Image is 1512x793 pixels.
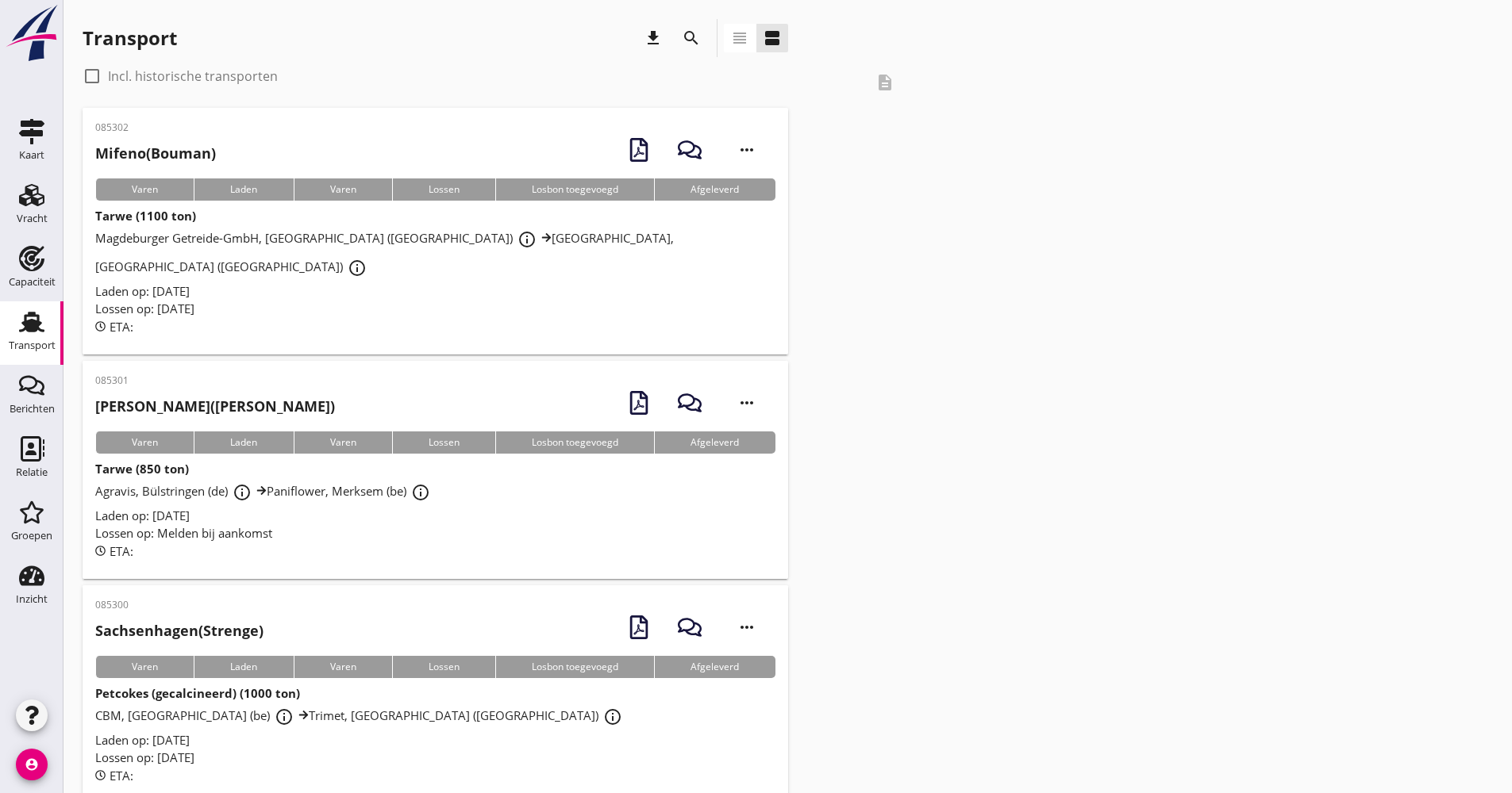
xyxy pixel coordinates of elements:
i: download [644,29,663,48]
span: Magdeburger Getreide-GmbH, [GEOGRAPHIC_DATA] ([GEOGRAPHIC_DATA]) [GEOGRAPHIC_DATA], [GEOGRAPHIC_D... [95,230,674,274]
div: Varen [95,656,194,678]
label: Incl. historische transporten [108,68,278,84]
span: ETA: [110,543,133,559]
i: more_horiz [725,381,769,425]
div: Varen [294,431,392,454]
span: Laden op: [DATE] [95,732,190,748]
i: search [682,29,701,48]
i: info_outline [348,259,367,278]
div: Lossen [392,431,495,454]
i: info_outline [603,707,622,726]
i: info_outline [233,483,252,502]
div: Transport [83,25,177,51]
strong: Tarwe (1100 ton) [95,208,196,224]
div: Laden [194,431,293,454]
i: info_outline [517,230,537,249]
div: Varen [95,431,194,454]
p: 085300 [95,598,264,612]
div: Lossen [392,178,495,201]
i: view_headline [730,29,749,48]
span: ETA: [110,768,133,783]
span: Lossen op: Melden bij aankomst [95,525,272,541]
div: Relatie [16,467,48,477]
div: Kaart [19,150,44,160]
strong: Petcokes (gecalcineerd) (1000 ton) [95,685,300,701]
p: 085301 [95,374,335,388]
a: 085301[PERSON_NAME]([PERSON_NAME])VarenLadenVarenLossenLosbon toegevoegdAfgeleverdTarwe (850 ton)... [83,361,788,579]
strong: Sachsenhagen [95,621,198,640]
div: Transport [9,340,56,351]
p: 085302 [95,121,216,135]
a: 085302Mifeno(Bouman)VarenLadenVarenLossenLosbon toegevoegdAfgeleverdTarwe (1100 ton)Magdeburger G... [83,108,788,354]
span: ETA: [110,319,133,335]
div: Lossen [392,656,495,678]
i: info_outline [411,483,430,502]
i: view_agenda [763,29,782,48]
strong: [PERSON_NAME] [95,396,210,416]
span: Lossen op: [DATE] [95,301,194,316]
div: Losbon toegevoegd [495,178,654,201]
span: CBM, [GEOGRAPHIC_DATA] (be) Trimet, [GEOGRAPHIC_DATA] ([GEOGRAPHIC_DATA]) [95,707,627,723]
div: Varen [294,178,392,201]
span: Laden op: [DATE] [95,508,190,523]
i: more_horiz [725,128,769,172]
div: Varen [294,656,392,678]
div: Afgeleverd [654,431,775,454]
div: Groepen [11,531,52,541]
div: Afgeleverd [654,178,775,201]
div: Losbon toegevoegd [495,656,654,678]
div: Capaciteit [9,277,56,287]
div: Losbon toegevoegd [495,431,654,454]
div: Inzicht [16,594,48,604]
h2: (Bouman) [95,143,216,164]
div: Afgeleverd [654,656,775,678]
div: Vracht [17,213,48,224]
div: Laden [194,178,293,201]
h2: (Strenge) [95,620,264,642]
span: Lossen op: [DATE] [95,749,194,765]
i: more_horiz [725,605,769,649]
div: Varen [95,178,194,201]
strong: Mifeno [95,144,146,163]
div: Laden [194,656,293,678]
div: Berichten [10,404,55,414]
strong: Tarwe (850 ton) [95,461,189,477]
i: info_outline [275,707,294,726]
i: account_circle [16,749,48,780]
span: Agravis, Bülstringen (de) Paniflower, Merksem (be) [95,483,435,499]
span: Laden op: [DATE] [95,283,190,299]
h2: ([PERSON_NAME]) [95,396,335,417]
img: logo-small.a267ee39.svg [3,4,60,63]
